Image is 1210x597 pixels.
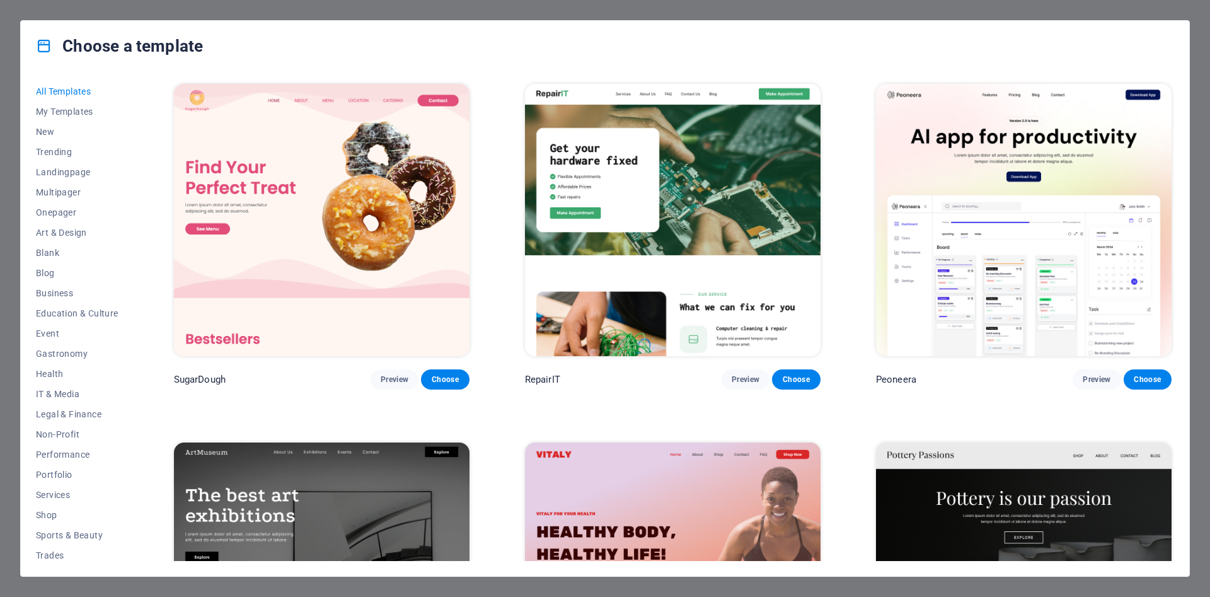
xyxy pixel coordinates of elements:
button: Gastronomy [36,344,118,364]
span: Blog [36,268,118,278]
span: Legal & Finance [36,409,118,419]
span: Blank [36,248,118,258]
button: Choose [772,369,820,390]
span: Performance [36,449,118,460]
span: Multipager [36,187,118,197]
button: Landingpage [36,162,118,182]
img: Peoneera [876,84,1172,356]
button: Shop [36,505,118,525]
span: Choose [431,374,459,385]
span: IT & Media [36,389,118,399]
button: Performance [36,444,118,465]
button: Event [36,323,118,344]
span: Art & Design [36,228,118,238]
button: New [36,122,118,142]
button: Onepager [36,202,118,223]
span: Business [36,288,118,298]
span: Services [36,490,118,500]
span: Shop [36,510,118,520]
img: SugarDough [174,84,470,356]
span: Onepager [36,207,118,217]
button: Services [36,485,118,505]
button: All Templates [36,81,118,101]
button: Blank [36,243,118,263]
p: Peoneera [876,373,916,386]
button: Blog [36,263,118,283]
h4: Choose a template [36,36,203,56]
p: RepairIT [525,373,560,386]
button: Multipager [36,182,118,202]
button: Business [36,283,118,303]
span: New [36,127,118,137]
button: Sports & Beauty [36,525,118,545]
span: Health [36,369,118,379]
button: Portfolio [36,465,118,485]
button: Non-Profit [36,424,118,444]
span: My Templates [36,107,118,117]
button: Trades [36,545,118,565]
span: Portfolio [36,470,118,480]
span: Landingpage [36,167,118,177]
button: IT & Media [36,384,118,404]
span: Gastronomy [36,349,118,359]
button: Art & Design [36,223,118,243]
button: Trending [36,142,118,162]
button: Preview [722,369,769,390]
button: Education & Culture [36,303,118,323]
button: Choose [421,369,469,390]
span: Education & Culture [36,308,118,318]
span: All Templates [36,86,118,96]
button: My Templates [36,101,118,122]
span: Trending [36,147,118,157]
span: Preview [732,374,759,385]
p: SugarDough [174,373,226,386]
span: Non-Profit [36,429,118,439]
span: Trades [36,550,118,560]
button: Legal & Finance [36,404,118,424]
span: Sports & Beauty [36,530,118,540]
span: Choose [782,374,810,385]
span: Preview [381,374,408,385]
img: RepairIT [525,84,821,356]
button: Preview [371,369,418,390]
button: Health [36,364,118,384]
span: Event [36,328,118,339]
